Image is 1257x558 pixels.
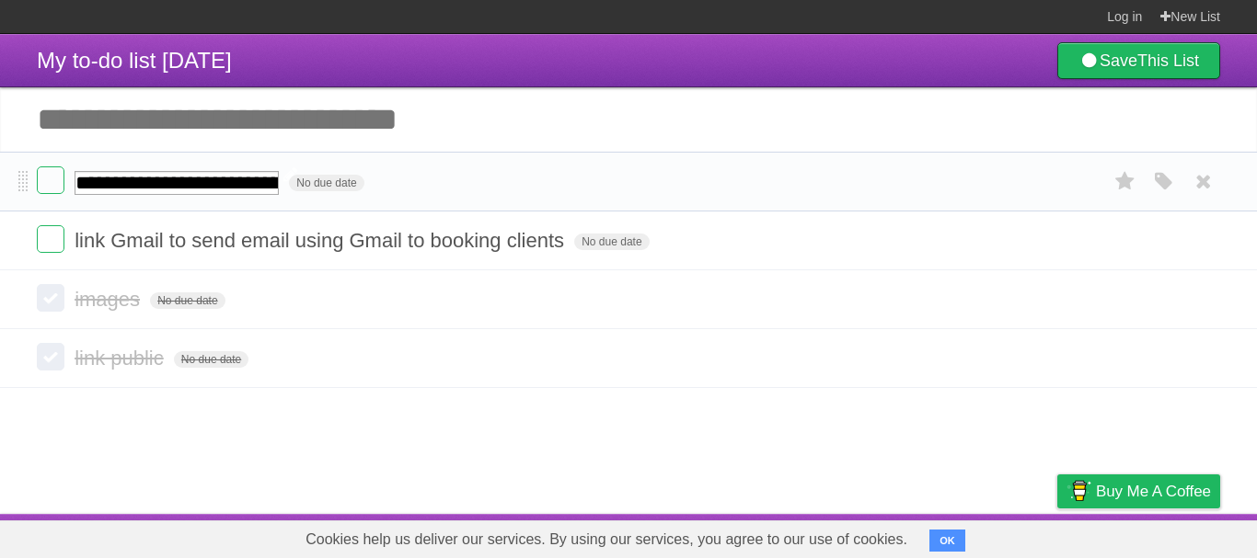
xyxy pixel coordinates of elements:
a: Terms [971,518,1011,553]
span: No due date [289,175,363,191]
a: Buy me a coffee [1057,474,1220,508]
span: My to-do list [DATE] [37,48,232,73]
a: SaveThis List [1057,42,1220,79]
span: link public [75,347,168,370]
span: Buy me a coffee [1096,475,1211,507]
span: images [75,288,144,311]
label: Done [37,166,64,194]
label: Star task [1108,166,1143,197]
label: Done [37,225,64,253]
a: About [813,518,851,553]
span: No due date [150,292,225,309]
label: Done [37,284,64,312]
label: Done [37,343,64,370]
a: Privacy [1033,518,1081,553]
span: No due date [174,351,248,368]
img: Buy me a coffee [1067,475,1091,507]
span: No due date [574,233,649,250]
a: Suggest a feature [1104,518,1220,553]
b: This List [1137,51,1199,70]
span: link Gmail to send email using Gmail to booking clients [75,229,569,252]
span: Cookies help us deliver our services. By using our services, you agree to our use of cookies. [287,521,926,558]
a: Developers [873,518,948,553]
button: OK [929,530,965,552]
